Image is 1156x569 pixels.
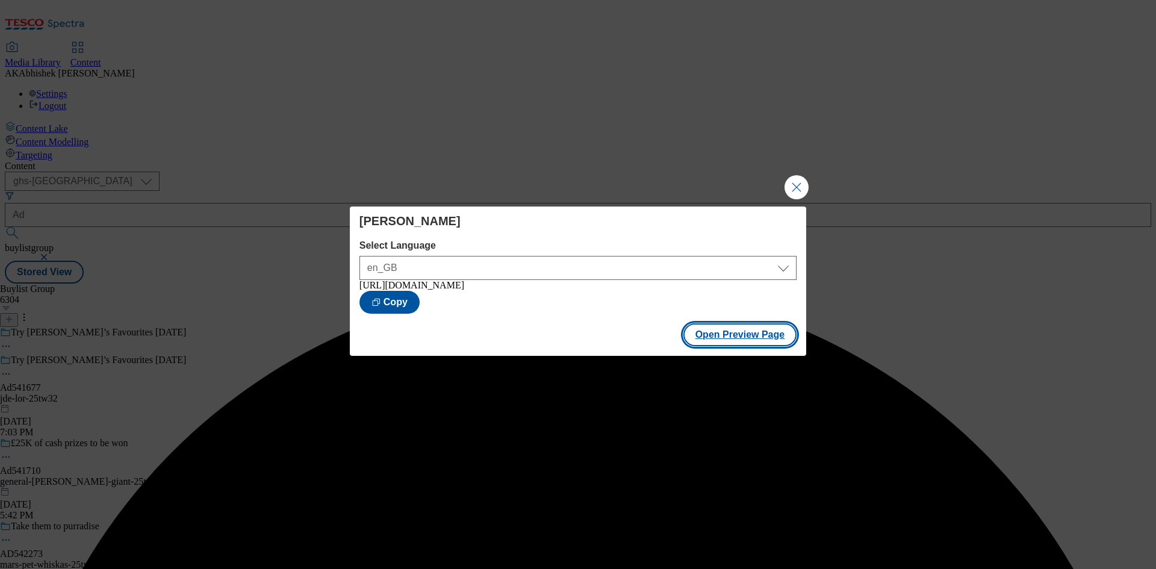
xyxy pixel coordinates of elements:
[683,323,797,346] button: Open Preview Page
[359,291,420,314] button: Copy
[350,207,806,356] div: Modal
[359,240,797,251] label: Select Language
[785,175,809,199] button: Close Modal
[359,214,797,228] h4: [PERSON_NAME]
[359,280,797,291] div: [URL][DOMAIN_NAME]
